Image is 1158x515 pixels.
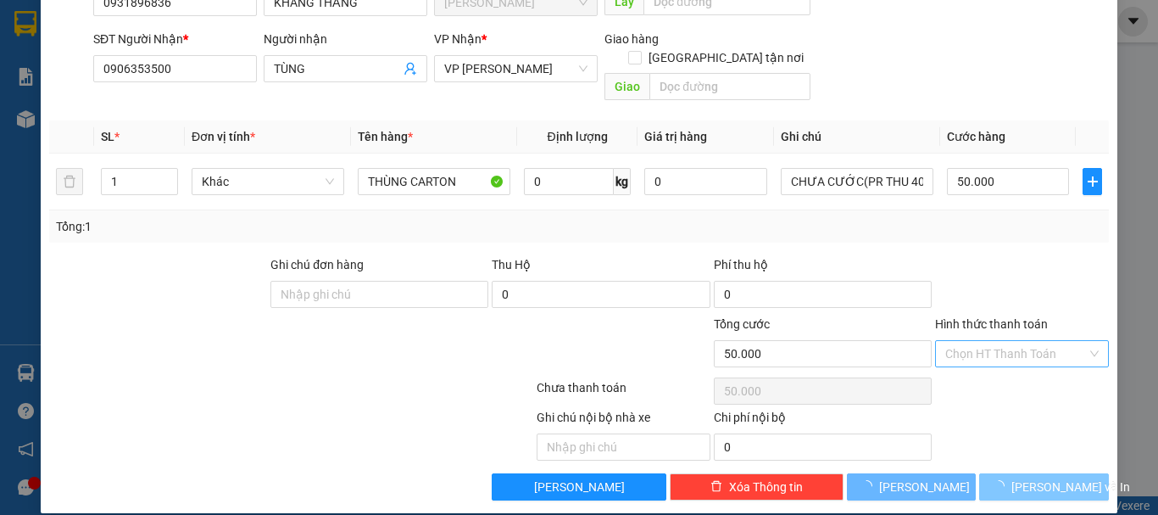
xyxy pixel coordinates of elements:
button: [PERSON_NAME] [492,473,665,501]
input: Ghi chú đơn hàng [270,281,488,308]
input: VD: Bàn, Ghế [358,168,510,195]
button: [PERSON_NAME] [847,473,977,501]
div: Phí thu hộ [714,255,932,281]
div: Tổng: 1 [56,217,448,236]
label: Ghi chú đơn hàng [270,258,364,271]
span: Giao hàng [604,32,659,46]
label: Hình thức thanh toán [935,317,1048,331]
input: Dọc đường [649,73,810,100]
span: Đơn vị tính [192,130,255,143]
span: Cước hàng [947,130,1005,143]
span: plus [1083,175,1101,188]
span: Thu Hộ [492,258,531,271]
span: loading [993,480,1011,492]
span: user-add [404,62,417,76]
button: deleteXóa Thông tin [670,473,843,501]
th: Ghi chú [774,120,940,154]
span: [PERSON_NAME] và In [1011,478,1130,496]
span: Tên hàng [358,130,413,143]
span: VP Phan Rang [444,56,587,81]
span: Định lượng [547,130,607,143]
button: plus [1083,168,1102,195]
div: SĐT Người Nhận [93,30,257,48]
span: SL [101,130,114,143]
span: [PERSON_NAME] [879,478,970,496]
div: Người nhận [264,30,427,48]
span: Khác [202,169,334,194]
span: Tổng cước [714,317,770,331]
input: Nhập ghi chú [537,434,710,461]
div: Ghi chú nội bộ nhà xe [537,408,710,434]
button: [PERSON_NAME] và In [979,473,1109,501]
div: Chưa thanh toán [535,378,712,408]
span: [GEOGRAPHIC_DATA] tận nơi [642,48,810,67]
span: delete [710,480,722,494]
input: 0 [644,168,766,195]
span: VP Nhận [434,32,482,46]
span: Xóa Thông tin [729,478,803,496]
span: [PERSON_NAME] [534,478,625,496]
span: Giá trị hàng [644,130,707,143]
span: loading [860,480,879,492]
span: kg [614,168,631,195]
input: Ghi Chú [781,168,933,195]
button: delete [56,168,83,195]
div: Chi phí nội bộ [714,408,932,434]
span: Giao [604,73,649,100]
